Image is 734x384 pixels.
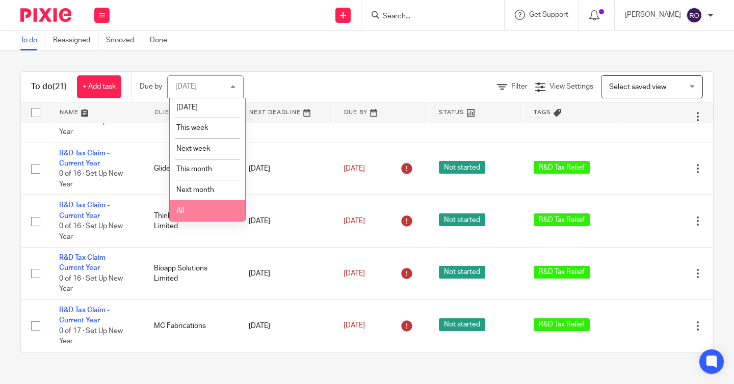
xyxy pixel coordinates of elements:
a: Done [150,31,175,50]
span: Filter [511,83,528,90]
p: Due by [140,81,162,92]
a: Reassigned [53,31,98,50]
span: Not started [439,161,485,174]
td: [DATE] [239,248,333,300]
span: This week [176,124,208,131]
a: R&D Tax Claim - Current Year [59,150,110,167]
span: 0 of 16 · Set Up New Year [59,275,123,293]
span: 0 of 16 · Set Up New Year [59,223,123,240]
span: Select saved view [609,84,666,91]
span: All [176,207,184,214]
p: [PERSON_NAME] [625,10,681,20]
td: Think Associates Limited [144,195,239,248]
a: To do [20,31,45,50]
td: [DATE] [239,195,333,248]
a: Snoozed [106,31,142,50]
a: + Add task [77,75,121,98]
span: View Settings [549,83,593,90]
td: [DATE] [239,299,333,351]
span: R&D Tax Relief [534,161,590,174]
span: Tags [534,109,551,115]
span: Next month [176,186,214,194]
span: [DATE] [176,104,198,111]
td: [DATE] [239,143,333,195]
a: R&D Tax Claim - Current Year [59,202,110,219]
span: (21) [53,83,67,91]
span: [DATE] [344,270,365,277]
span: 0 of 17 · Set Up New Year [59,327,123,345]
span: [DATE] [344,322,365,330]
img: Pixie [20,8,71,22]
span: R&D Tax Relief [534,213,590,226]
span: Next week [176,145,210,152]
span: Not started [439,266,485,279]
span: R&D Tax Relief [534,266,590,279]
span: Not started [439,318,485,331]
h1: To do [31,81,67,92]
td: Bioapp Solutions Limited [144,248,239,300]
span: [DATE] [344,165,365,172]
span: [DATE] [344,217,365,225]
td: Glideline Limited [144,143,239,195]
span: 0 of 16 · Set Up New Year [59,170,123,188]
div: [DATE] [175,83,197,90]
span: Get Support [529,11,568,18]
span: This month [176,166,212,173]
span: R&D Tax Relief [534,318,590,331]
input: Search [382,12,474,21]
a: R&D Tax Claim - Current Year [59,307,110,324]
span: Not started [439,213,485,226]
img: svg%3E [686,7,702,23]
td: MC Fabrications [144,299,239,351]
a: R&D Tax Claim - Current Year [59,254,110,271]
